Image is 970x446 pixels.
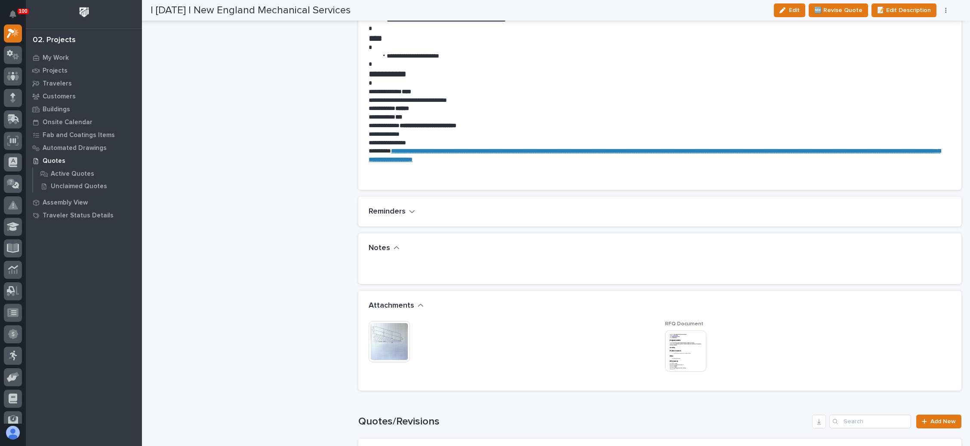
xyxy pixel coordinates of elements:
button: Edit [774,3,805,17]
p: Automated Drawings [43,144,107,152]
button: 🆕 Revise Quote [809,3,868,17]
h2: Reminders [369,207,406,217]
div: Notifications100 [11,10,22,24]
a: Traveler Status Details [26,209,142,222]
img: Workspace Logo [76,4,92,20]
span: 📝 Edit Description [877,5,931,15]
span: 🆕 Revise Quote [814,5,862,15]
span: Add New [930,419,956,425]
p: Customers [43,93,76,101]
button: users-avatar [4,424,22,442]
p: Traveler Status Details [43,212,114,220]
p: Assembly View [43,199,88,207]
p: Onsite Calendar [43,119,92,126]
a: Travelers [26,77,142,90]
a: Projects [26,64,142,77]
a: Assembly View [26,196,142,209]
p: Quotes [43,157,65,165]
a: Active Quotes [33,168,142,180]
h2: | [DATE] | New England Mechanical Services [151,4,351,17]
p: Projects [43,67,68,75]
a: Fab and Coatings Items [26,128,142,141]
p: Travelers [43,80,72,88]
p: Unclaimed Quotes [51,183,107,190]
span: RFQ Document [665,321,703,327]
button: Notifications [4,5,22,23]
a: Unclaimed Quotes [33,180,142,192]
a: Quotes [26,154,142,167]
a: Customers [26,90,142,103]
p: Fab and Coatings Items [43,131,115,139]
button: Attachments [369,301,424,311]
a: Onsite Calendar [26,116,142,128]
h2: Notes [369,244,390,253]
h1: Quotes/Revisions [358,415,809,428]
p: Buildings [43,106,70,113]
p: My Work [43,54,69,62]
span: Edit [789,6,800,14]
a: Automated Drawings [26,141,142,154]
input: Search [829,415,911,428]
div: 02. Projects [33,36,76,45]
p: 100 [19,8,28,14]
a: My Work [26,51,142,64]
button: 📝 Edit Description [871,3,936,17]
button: Notes [369,244,400,253]
button: Reminders [369,207,415,217]
h2: Attachments [369,301,414,311]
a: Add New [916,415,961,428]
p: Active Quotes [51,170,94,178]
a: Buildings [26,103,142,116]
